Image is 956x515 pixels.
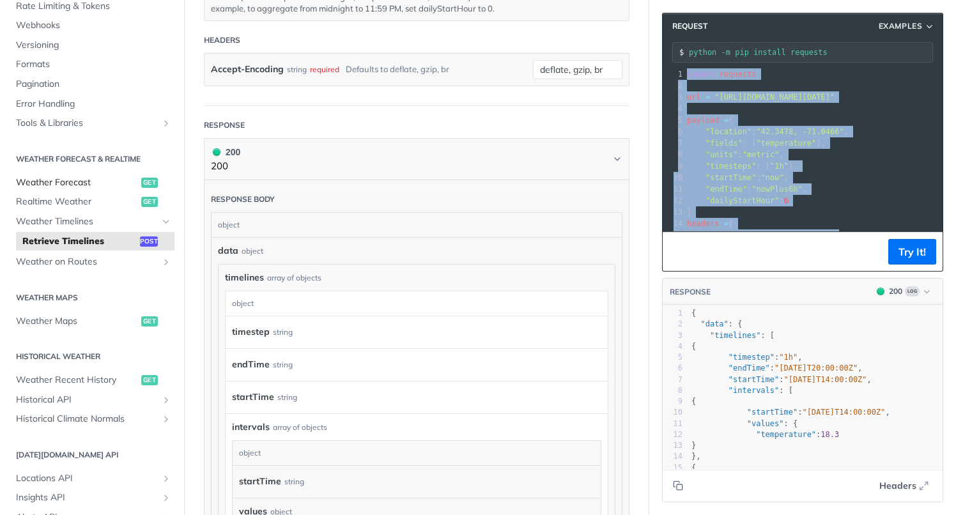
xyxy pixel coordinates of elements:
h2: Weather Forecast & realtime [10,153,174,165]
span: "endTime" [705,185,747,194]
span: "temperature" [756,430,816,439]
span: "values" [747,419,784,428]
div: Response body [211,194,275,205]
span: Realtime Weather [16,196,138,208]
span: : [ [691,331,775,340]
span: "metric" [743,150,780,159]
div: 7 [663,374,682,385]
div: string [277,388,297,406]
div: required [310,60,339,79]
div: array of objects [273,422,327,433]
div: 9 [663,160,684,172]
span: } [691,441,696,450]
span: Weather on Routes [16,256,158,268]
span: "startTime" [747,408,798,417]
div: 3 [663,330,682,341]
button: 200200Log [870,285,936,298]
div: 1 [663,308,682,319]
span: "fields" [705,139,743,148]
span: { [687,116,733,125]
span: : [ [691,386,793,395]
div: 7 [663,137,684,149]
span: : { [691,319,743,328]
label: startTime [239,472,281,491]
div: 5 [663,352,682,363]
span: post [140,236,158,247]
span: Weather Maps [16,315,138,328]
a: Locations APIShow subpages for Locations API [10,469,174,488]
a: Weather on RoutesShow subpages for Weather on Routes [10,252,174,272]
div: 15 [663,463,682,473]
div: Response [204,119,245,131]
span: { [691,463,696,472]
span: get [141,375,158,385]
span: 18.3 [821,430,839,439]
span: Webhooks [16,19,171,32]
span: "temperature" [756,139,816,148]
span: = [724,219,729,228]
div: 9 [663,396,682,407]
div: 12 [663,429,682,440]
span: : , [691,375,872,384]
div: 2 [663,80,684,91]
a: Weather TimelinesHide subpages for Weather Timelines [10,212,174,231]
span: 200 [213,148,220,156]
span: headers [687,219,720,228]
div: 5 [663,114,684,126]
div: 8 [663,149,684,160]
div: string [273,323,293,341]
span: : , [687,173,789,182]
span: get [141,197,158,207]
span: "nowPlus6h" [752,185,802,194]
div: 13 [663,440,682,451]
label: Accept-Encoding [211,60,284,79]
div: 1 [663,68,684,80]
span: url [687,93,701,102]
div: 6 [663,126,684,137]
span: = [724,116,729,125]
h2: Historical Weather [10,351,174,362]
div: 2 [663,319,682,330]
span: "[URL][DOMAIN_NAME][DATE]" [714,93,835,102]
button: Headers [872,476,936,495]
span: Historical API [16,394,158,406]
span: Tools & Libraries [16,117,158,130]
span: "intervals" [729,386,779,395]
span: : [691,430,839,439]
button: Show subpages for Weather on Routes [161,257,171,267]
p: 200 [211,159,240,174]
span: Weather Forecast [16,176,138,189]
button: Show subpages for Locations API [161,473,171,484]
span: import [687,70,714,79]
span: Locations API [16,472,158,485]
span: intervals [232,420,270,434]
div: 4 [663,341,682,352]
button: Examples [874,20,939,33]
a: Weather Forecastget [10,173,174,192]
button: Show subpages for Tools & Libraries [161,118,171,128]
span: "42.3478, -71.0466" [756,127,844,136]
span: { [687,219,733,228]
div: 3 [663,91,684,103]
span: Historical Climate Normals [16,413,158,426]
a: Error Handling [10,95,174,114]
span: Weather Recent History [16,374,138,387]
span: : , [687,185,807,194]
button: Hide subpages for Weather Timelines [161,217,171,227]
span: Request [666,20,707,32]
span: "location" [705,127,752,136]
span: Headers [879,479,916,493]
a: Realtime Weatherget [10,192,174,211]
span: "startTime" [705,173,756,182]
span: "1h" [779,353,798,362]
span: 6 [784,196,789,205]
button: RESPONSE [669,286,711,298]
span: { [691,309,696,318]
span: { [691,342,696,351]
svg: Chevron [612,154,622,164]
span: data [218,244,238,257]
h2: [DATE][DOMAIN_NAME] API [10,449,174,461]
span: Pagination [16,78,171,91]
a: Weather Recent Historyget [10,371,174,390]
span: "endTime" [729,364,770,373]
